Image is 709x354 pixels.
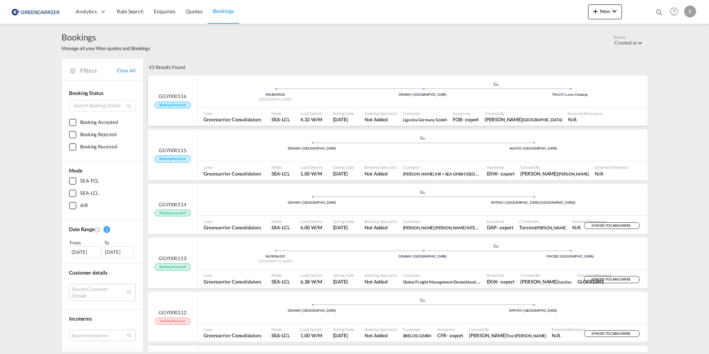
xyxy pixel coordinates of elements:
span: Created By [519,219,566,224]
span: Global Freight Management Deutschland GmbH [403,279,488,285]
md-icon: icon-magnify [655,8,663,16]
span: Incoterms [437,327,463,332]
span: New [591,8,619,14]
span: SYNCED TO CARGOWISE [591,331,632,338]
div: CFR [437,332,446,339]
span: Liner [204,327,261,332]
span: Sailing Date [333,327,354,332]
span: Mode [69,167,82,174]
div: DEHAM | [GEOGRAPHIC_DATA] [201,200,423,205]
span: 20 Sep 2025 [333,278,354,285]
span: Booking Specialist [365,219,397,224]
span: BRELOG GMBH [403,332,432,339]
span: Liner [204,272,261,278]
span: Mode [271,164,290,170]
span: Analytics [76,8,97,15]
span: Incoterms [487,219,514,224]
md-icon: assets/icons/custom/ship-fill.svg [492,244,501,248]
span: 1,00 W/M [300,332,322,338]
div: GGY000114 Booking Accepted assets/icons/custom/ship-fill.svgassets/icons/custom/roll-o-plane.svgP... [148,184,647,234]
span: 21 Sep 2025 [333,116,354,123]
div: SEA-FCL [80,177,99,185]
div: AIR [80,202,88,209]
span: CFR export [437,332,463,339]
span: Mode [271,327,290,332]
span: Sailing Date [333,111,354,116]
span: Booking Specialist [365,164,397,170]
span: [GEOGRAPHIC_DATA] [522,117,562,122]
span: SEA-LCL [271,116,290,123]
div: - export [446,332,463,339]
span: 18 Sep 2025 [333,224,354,231]
div: - export [462,116,479,123]
span: Greencarrier Consolidators [204,116,261,123]
span: | [274,92,276,96]
md-checkbox: SEA-FCL [69,177,136,185]
md-icon: assets/icons/custom/ship-fill.svg [418,298,427,302]
span: Help [668,5,680,18]
span: Created By [520,272,571,278]
span: GLOFREBRE [577,278,611,285]
span: Load Details [300,327,323,332]
a: Clear All [117,67,136,74]
span: [PERSON_NAME] [PERSON_NAME] INTERNATIONALE SPEDITION GMBH [403,224,535,230]
div: PHCEB | [GEOGRAPHIC_DATA] [496,254,644,259]
span: [PERSON_NAME] [535,225,567,230]
div: [GEOGRAPHIC_DATA] [201,97,349,102]
span: 09618 [276,92,285,96]
span: External Reference [572,219,606,224]
span: SEA-LCL [271,332,290,339]
span: Incoterms [487,164,515,170]
span: Incoterms [69,315,92,322]
span: Booking Received [155,155,190,163]
span: Mode [271,272,290,278]
span: Not Added [365,116,397,123]
div: Booking Status [69,89,136,97]
span: External Reference [595,164,629,170]
span: Booking Specialist [365,111,397,116]
md-icon: icon-magnify [126,103,132,109]
div: 43 Results Found [149,59,185,75]
span: Rate Search [117,8,144,14]
button: icon-plus 400-fgNewicon-chevron-down [588,4,622,19]
span: Customer [403,111,447,116]
md-checkbox: SEA-LCL [69,190,136,197]
div: SYNCED TO CARGOWISE [584,330,640,337]
div: DEHAM | [GEOGRAPHIC_DATA] [349,92,497,97]
span: SEA-LCL [271,170,290,177]
div: icon-magnify [655,8,663,19]
span: Bookings [213,8,234,14]
div: From [69,239,102,246]
span: Ligentia Germany GmbH [403,117,447,122]
span: Load Details [300,164,323,170]
span: N/A [568,116,602,123]
span: Created By [520,164,588,170]
span: EXW export [487,278,515,285]
span: 6,38 W/M [300,279,322,285]
span: Isabel Test Huebner [469,332,546,339]
span: Mode [271,111,290,116]
span: Sailing Date [333,219,354,224]
span: [PERSON_NAME] AIR + SEA GMBH [GEOGRAPHIC_DATA] [403,171,506,177]
span: Manage all your Won quotes and Bookings [62,45,150,52]
div: EXW [487,278,498,285]
span: SYNCED TO CARGOWISE [591,277,632,284]
span: Customer details [69,269,107,276]
div: [GEOGRAPHIC_DATA] [201,259,349,264]
span: 1,00 W/M [300,171,322,177]
div: Help [668,5,684,19]
span: Liner [204,219,261,224]
div: Booking Received [80,143,117,151]
div: - export [498,278,514,285]
span: Myra Kraushaar [520,170,588,177]
md-icon: icon-chevron-down [610,7,619,16]
span: Booking Specialist [365,272,397,278]
span: Load Details [300,219,323,224]
span: Booking Rejected [155,318,190,325]
span: External Reference [568,111,602,116]
div: Booking Accepted [80,119,118,126]
div: To [103,239,136,246]
span: Customer [403,164,481,170]
span: Greencarrier Consolidators [204,278,261,285]
span: 4,32 W/M [300,117,322,122]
